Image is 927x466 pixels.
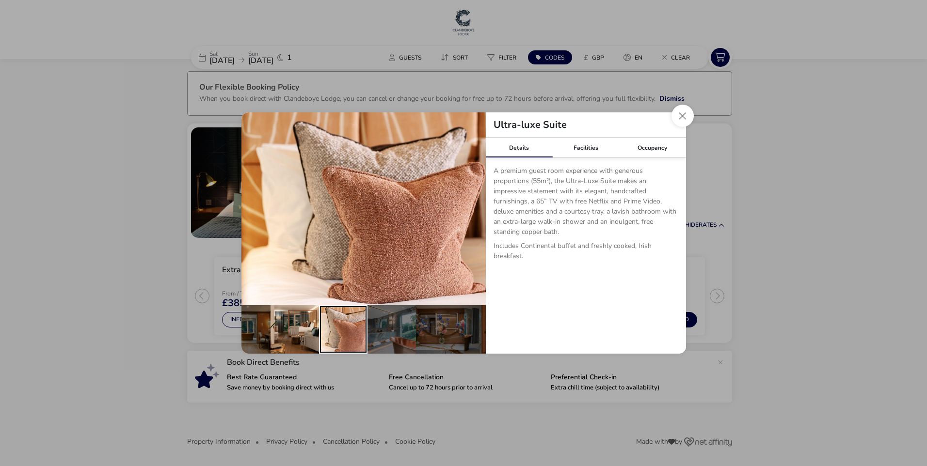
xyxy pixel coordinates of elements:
img: aa62aab944d9601b9f8f938af27631073f4c4b66dbd3494640eadedc6bae2090 [241,112,486,305]
h2: Ultra-luxe Suite [486,120,575,130]
div: Details [486,138,553,157]
button: Close dialog [671,105,694,127]
p: A premium guest room experience with generous proportions (55m²), the Ultra-Luxe Suite makes an i... [494,166,678,241]
div: Facilities [552,138,619,157]
div: Occupancy [619,138,686,157]
p: Includes Continental buffet and freshly cooked, Irish breakfast. [494,241,678,265]
div: details [241,112,686,354]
